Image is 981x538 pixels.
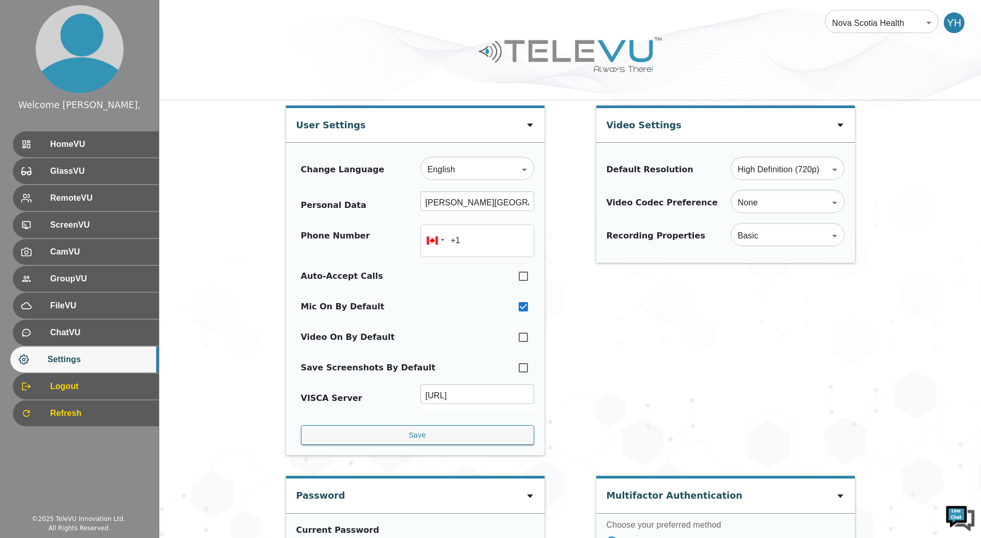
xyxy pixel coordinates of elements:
[50,380,150,393] span: Logout
[13,158,159,184] div: GlassVU
[10,347,159,372] div: Settings
[945,502,976,533] img: Chat Widget
[731,188,844,217] div: None
[50,273,150,285] span: GroupVU
[50,407,150,420] span: Refresh
[944,12,964,33] div: YH
[49,524,109,533] div: All Rights Reserved
[13,131,159,157] div: HomeVU
[50,246,150,258] span: CamVU
[825,8,939,37] div: Nova Scotia Health
[50,300,150,312] span: FileVU
[301,425,534,445] button: Save
[301,362,435,374] div: Save Screenshots By Default
[13,266,159,292] div: GroupVU
[13,293,159,319] div: FileVU
[13,320,159,346] div: ChatVU
[13,400,159,426] div: Refresh
[50,192,150,204] span: RemoteVU
[731,155,844,184] div: High Definition (720p)
[36,5,124,93] img: profile.png
[32,514,125,524] div: © 2025 TeleVU Innovation Ltd.
[607,163,693,176] div: Default Resolution
[607,197,718,209] div: Video Codec Preference
[13,185,159,211] div: RemoteVU
[301,270,383,282] div: Auto-Accept Calls
[420,225,534,257] input: 1 (702) 123-4567
[50,326,150,339] span: ChatVU
[301,331,395,343] div: Video On By Default
[607,108,682,137] div: Video Settings
[13,373,159,399] div: Logout
[607,230,705,242] div: Recording Properties
[296,108,366,137] div: User Settings
[50,165,150,177] span: GlassVU
[50,138,150,151] span: HomeVU
[731,221,844,250] div: Basic
[420,155,534,184] div: English
[13,239,159,265] div: CamVU
[296,524,529,536] div: Current Password
[607,519,844,531] label: Choose your preferred method
[301,230,370,252] div: Phone Number
[48,353,150,366] span: Settings
[301,199,367,212] div: Personal Data
[607,479,743,507] div: Multifactor Authentication
[301,301,385,313] div: Mic On By Default
[301,163,385,176] div: Change Language
[296,479,345,507] div: Password
[18,98,141,112] div: Welcome [PERSON_NAME],
[420,225,447,257] div: Canada: + 1
[50,219,150,231] span: ScreenVU
[13,212,159,238] div: ScreenVU
[477,33,663,76] img: Logo
[301,392,363,405] div: VISCA Server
